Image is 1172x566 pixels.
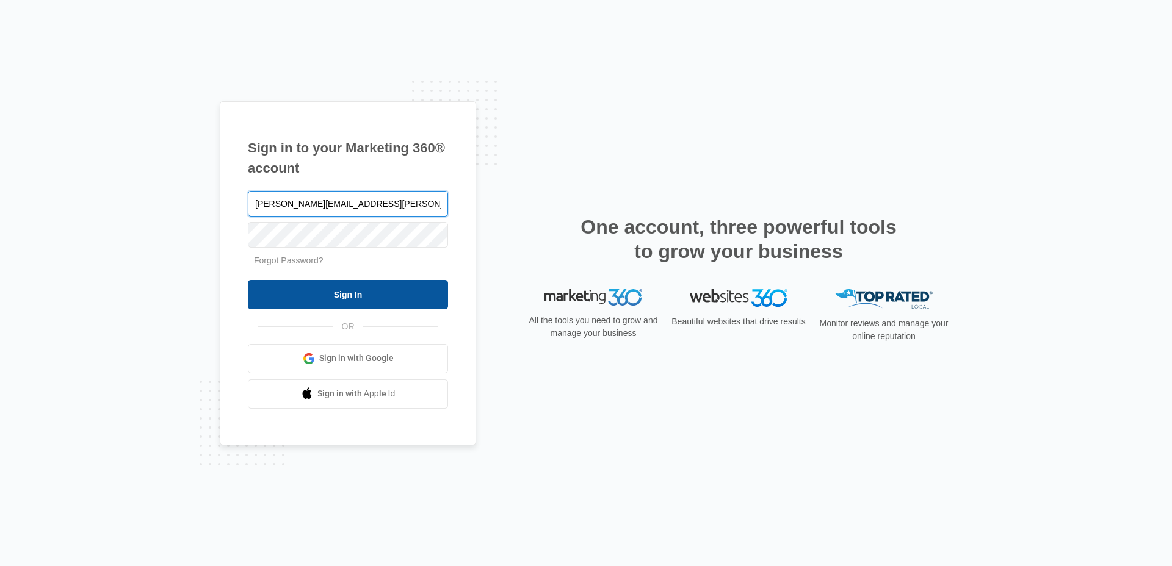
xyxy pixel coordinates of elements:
a: Forgot Password? [254,256,324,265]
img: Top Rated Local [835,289,933,309]
p: Monitor reviews and manage your online reputation [816,317,952,343]
img: Marketing 360 [544,289,642,306]
h1: Sign in to your Marketing 360® account [248,138,448,178]
span: OR [333,320,363,333]
input: Email [248,191,448,217]
a: Sign in with Google [248,344,448,373]
input: Sign In [248,280,448,309]
p: Beautiful websites that drive results [670,315,807,328]
p: All the tools you need to grow and manage your business [525,314,662,340]
img: Websites 360 [690,289,787,307]
span: Sign in with Google [319,352,394,365]
h2: One account, three powerful tools to grow your business [577,215,900,263]
a: Sign in with Apple Id [248,379,448,409]
span: Sign in with Apple Id [317,387,396,400]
